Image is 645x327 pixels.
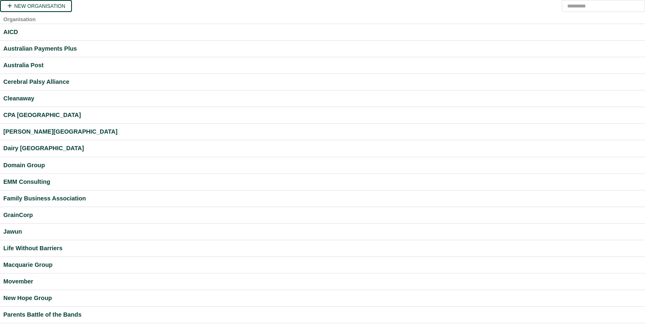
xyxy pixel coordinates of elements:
a: Family Business Association [3,194,642,203]
a: Macquarie Group [3,260,642,270]
a: [PERSON_NAME][GEOGRAPHIC_DATA] [3,127,642,137]
a: New Hope Group [3,293,642,303]
a: Cleanaway [3,94,642,103]
a: AICD [3,27,642,37]
a: Australian Payments Plus [3,44,642,54]
a: Australia Post [3,61,642,70]
a: Domain Group [3,161,642,170]
a: GrainCorp [3,210,642,220]
a: Dairy [GEOGRAPHIC_DATA] [3,144,642,153]
a: EMM Consulting [3,177,642,187]
a: Life Without Barriers [3,244,642,253]
a: Movember [3,277,642,286]
a: Jawun [3,227,642,237]
a: CPA [GEOGRAPHIC_DATA] [3,110,642,120]
a: Cerebral Palsy Alliance [3,77,642,87]
a: Parents Battle of the Bands [3,310,642,320]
